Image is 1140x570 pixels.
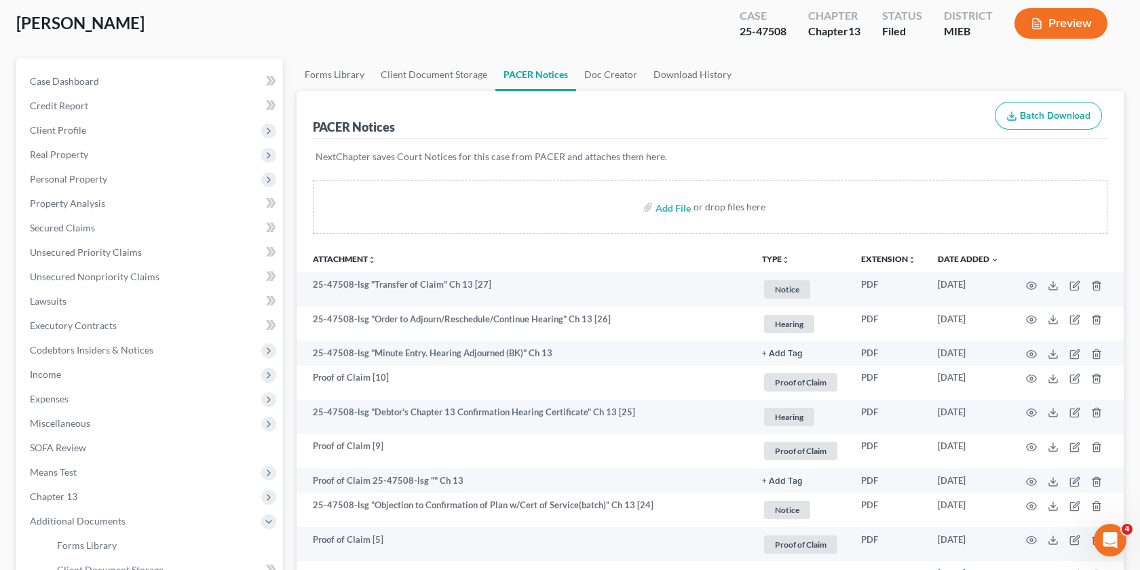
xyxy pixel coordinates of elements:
span: Expenses [30,393,69,404]
button: Preview [1014,8,1107,39]
td: PDF [850,307,927,341]
td: PDF [850,366,927,400]
td: [DATE] [927,272,1010,307]
span: Chapter 13 [30,491,77,502]
span: Proof of Claim [764,535,837,554]
span: [PERSON_NAME] [16,13,145,33]
td: Proof of Claim [10] [297,366,751,400]
span: Unsecured Nonpriority Claims [30,271,159,282]
a: Unsecured Priority Claims [19,240,283,265]
a: Credit Report [19,94,283,118]
a: Forms Library [297,58,373,91]
span: Forms Library [57,539,117,551]
td: [DATE] [927,400,1010,434]
td: 25-47508-lsg "Minute Entry. Hearing Adjourned (BK)" Ch 13 [297,341,751,365]
a: PACER Notices [495,58,576,91]
a: Attachmentunfold_more [313,254,376,264]
a: + Add Tag [762,474,839,487]
a: Hearing [762,406,839,428]
a: Download History [645,58,740,91]
td: 25-47508-lsg "Debtor's Chapter 13 Confirmation Hearing Certificate" Ch 13 [25] [297,400,751,434]
iframe: Intercom live chat [1094,524,1126,556]
td: PDF [850,468,927,493]
span: 4 [1122,524,1133,535]
td: [DATE] [927,527,1010,562]
i: unfold_more [908,256,916,264]
span: Notice [764,501,810,519]
td: [DATE] [927,468,1010,493]
a: Proof of Claim [762,533,839,556]
span: Real Property [30,149,88,160]
a: Proof of Claim [762,371,839,394]
td: PDF [850,400,927,434]
div: MIEB [944,24,993,39]
td: [DATE] [927,493,1010,527]
a: Property Analysis [19,191,283,216]
div: District [944,8,993,24]
button: TYPEunfold_more [762,255,790,264]
div: or drop files here [693,200,765,214]
a: Doc Creator [576,58,645,91]
a: Unsecured Nonpriority Claims [19,265,283,289]
a: Client Document Storage [373,58,495,91]
span: SOFA Review [30,442,86,453]
td: Proof of Claim [9] [297,434,751,469]
span: Hearing [764,315,814,333]
span: Proof of Claim [764,373,837,392]
div: PACER Notices [313,119,395,135]
span: Codebtors Insiders & Notices [30,344,153,356]
span: Case Dashboard [30,75,99,87]
a: Date Added expand_more [938,254,999,264]
td: [DATE] [927,341,1010,365]
span: 13 [848,24,860,37]
span: Personal Property [30,173,107,185]
span: Executory Contracts [30,320,117,331]
td: Proof of Claim 25-47508-lsg "" Ch 13 [297,468,751,493]
span: Batch Download [1020,110,1090,121]
span: Notice [764,280,810,299]
a: Secured Claims [19,216,283,240]
span: Income [30,368,61,380]
i: expand_more [991,256,999,264]
a: Case Dashboard [19,69,283,94]
a: SOFA Review [19,436,283,460]
span: Proof of Claim [764,442,837,460]
span: Means Test [30,466,77,478]
div: Case [740,8,786,24]
td: PDF [850,341,927,365]
td: [DATE] [927,434,1010,469]
div: Filed [882,24,922,39]
span: Property Analysis [30,197,105,209]
td: 25-47508-lsg "Transfer of Claim" Ch 13 [27] [297,272,751,307]
span: Lawsuits [30,295,66,307]
div: Chapter [808,24,860,39]
td: PDF [850,527,927,562]
td: Proof of Claim [5] [297,527,751,562]
div: 25-47508 [740,24,786,39]
div: Status [882,8,922,24]
span: Secured Claims [30,222,95,233]
a: Notice [762,278,839,301]
a: Hearing [762,313,839,335]
td: 25-47508-lsg "Order to Adjourn/Reschedule/Continue Hearing" Ch 13 [26] [297,307,751,341]
td: PDF [850,434,927,469]
i: unfold_more [782,256,790,264]
a: Forms Library [46,533,283,558]
span: Client Profile [30,124,86,136]
td: PDF [850,272,927,307]
a: Extensionunfold_more [861,254,916,264]
td: [DATE] [927,366,1010,400]
a: Executory Contracts [19,313,283,338]
span: Credit Report [30,100,88,111]
a: Proof of Claim [762,440,839,462]
a: Lawsuits [19,289,283,313]
i: unfold_more [368,256,376,264]
button: + Add Tag [762,477,803,486]
span: Miscellaneous [30,417,90,429]
a: Notice [762,499,839,521]
span: Unsecured Priority Claims [30,246,142,258]
td: [DATE] [927,307,1010,341]
span: Additional Documents [30,515,126,527]
p: NextChapter saves Court Notices for this case from PACER and attaches them here. [316,150,1105,164]
span: Hearing [764,408,814,426]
